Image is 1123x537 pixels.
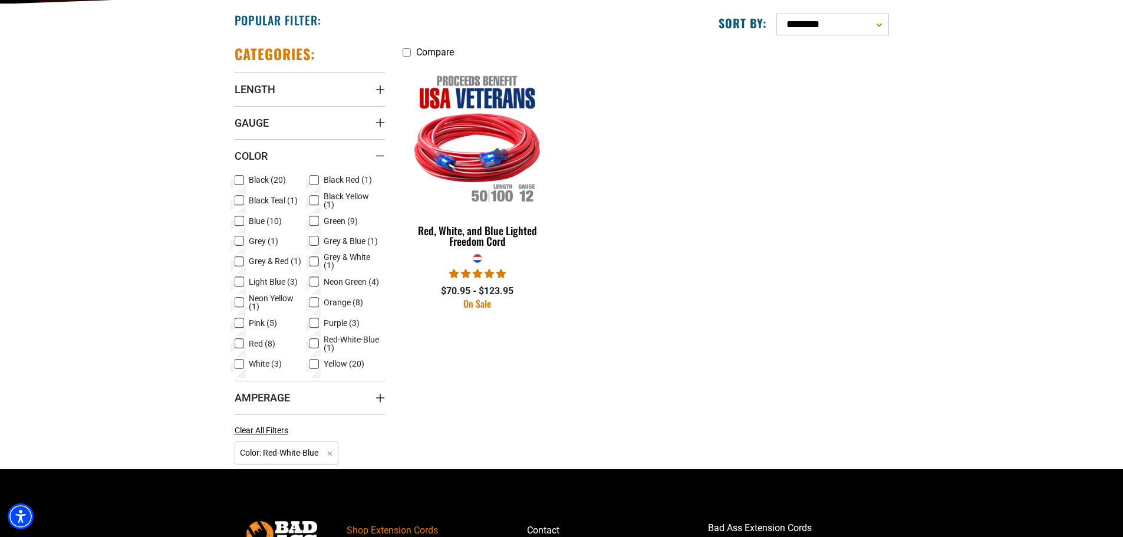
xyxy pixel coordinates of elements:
span: Clear All Filters [235,426,288,435]
span: Purple (3) [324,319,360,327]
span: Neon Green (4) [324,278,379,286]
span: Length [235,83,275,96]
div: On Sale [403,299,553,308]
span: White (3) [249,360,282,368]
span: Gauge [235,116,269,130]
div: $70.95 - $123.95 [403,284,553,298]
span: Black Yellow (1) [324,192,380,209]
span: Neon Yellow (1) [249,294,305,311]
div: Accessibility Menu [8,503,34,529]
label: Sort by: [719,15,767,31]
summary: Amperage [235,381,385,414]
span: Grey & Blue (1) [324,237,378,245]
h2: Categories: [235,45,316,63]
span: Black (20) [249,176,286,184]
img: Red, White, and Blue Lighted Freedom Cord [403,70,552,205]
a: Red, White, and Blue Lighted Freedom Cord Red, White, and Blue Lighted Freedom Cord [403,64,553,253]
h2: Popular Filter: [235,12,321,28]
div: Red, White, and Blue Lighted Freedom Cord [403,225,553,246]
span: Grey & Red (1) [249,257,301,265]
span: Red (8) [249,340,275,348]
span: Red-White-Blue (1) [324,335,380,352]
span: Light Blue (3) [249,278,298,286]
span: Compare [416,47,454,58]
span: Black Red (1) [324,176,372,184]
summary: Color [235,139,385,172]
span: Black Teal (1) [249,196,298,205]
span: Pink (5) [249,319,277,327]
span: Grey (1) [249,237,278,245]
span: Grey & White (1) [324,253,380,269]
a: Color: Red-White-Blue [235,447,339,458]
summary: Gauge [235,106,385,139]
span: Green (9) [324,217,358,225]
span: Color: Red-White-Blue [235,442,339,464]
span: Color [235,149,268,163]
span: 5.00 stars [449,268,506,279]
a: Clear All Filters [235,424,293,437]
span: Orange (8) [324,298,363,307]
span: Blue (10) [249,217,282,225]
span: Amperage [235,391,290,404]
span: Yellow (20) [324,360,364,368]
summary: Length [235,73,385,106]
